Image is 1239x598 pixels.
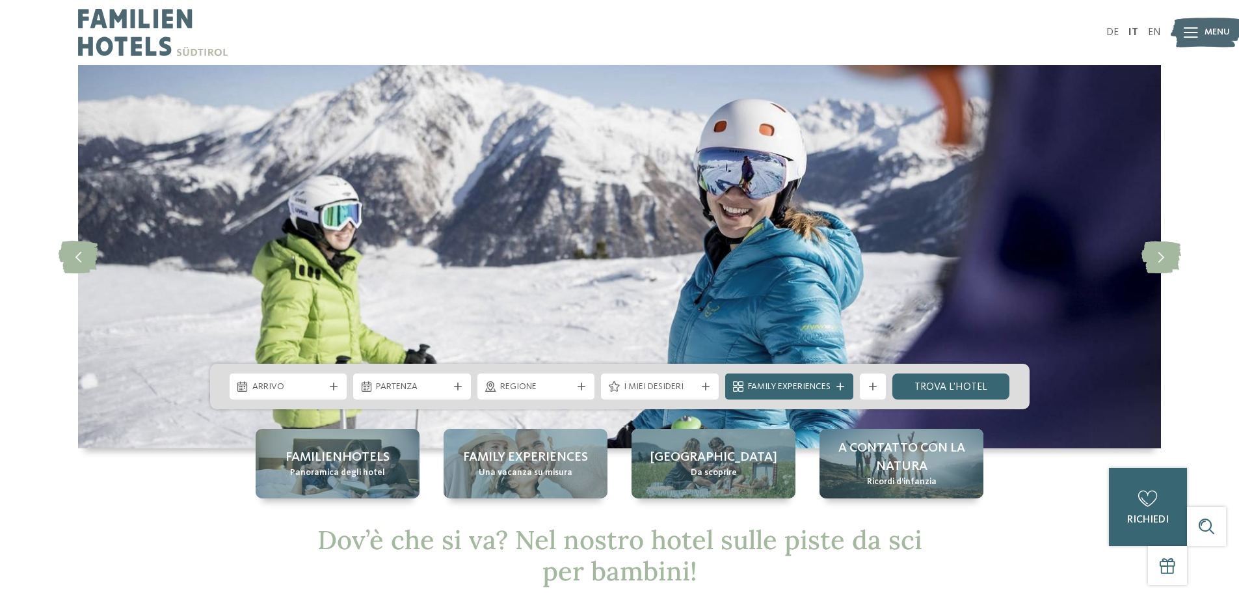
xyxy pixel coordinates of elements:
span: Panoramica degli hotel [290,467,385,480]
span: Dov’è che si va? Nel nostro hotel sulle piste da sci per bambini! [317,523,922,588]
a: Hotel sulle piste da sci per bambini: divertimento senza confini A contatto con la natura Ricordi... [819,429,983,498]
span: A contatto con la natura [833,439,970,476]
a: Hotel sulle piste da sci per bambini: divertimento senza confini Familienhotels Panoramica degli ... [256,429,420,498]
span: richiedi [1127,515,1169,525]
a: Hotel sulle piste da sci per bambini: divertimento senza confini [GEOGRAPHIC_DATA] Da scoprire [632,429,795,498]
span: Ricordi d’infanzia [867,476,937,489]
span: I miei desideri [624,381,696,394]
a: IT [1128,27,1138,38]
a: DE [1106,27,1119,38]
a: Hotel sulle piste da sci per bambini: divertimento senza confini Family experiences Una vacanza s... [444,429,607,498]
span: Da scoprire [691,467,737,480]
img: Hotel sulle piste da sci per bambini: divertimento senza confini [78,65,1161,448]
span: Regione [500,381,572,394]
span: Family experiences [463,448,588,467]
a: trova l’hotel [892,374,1010,400]
span: Partenza [376,381,448,394]
span: Arrivo [252,381,325,394]
span: Familienhotels [286,448,390,467]
span: Family Experiences [748,381,831,394]
span: [GEOGRAPHIC_DATA] [650,448,777,467]
a: richiedi [1109,468,1187,546]
span: Menu [1205,26,1230,39]
span: Una vacanza su misura [479,467,572,480]
a: EN [1148,27,1161,38]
